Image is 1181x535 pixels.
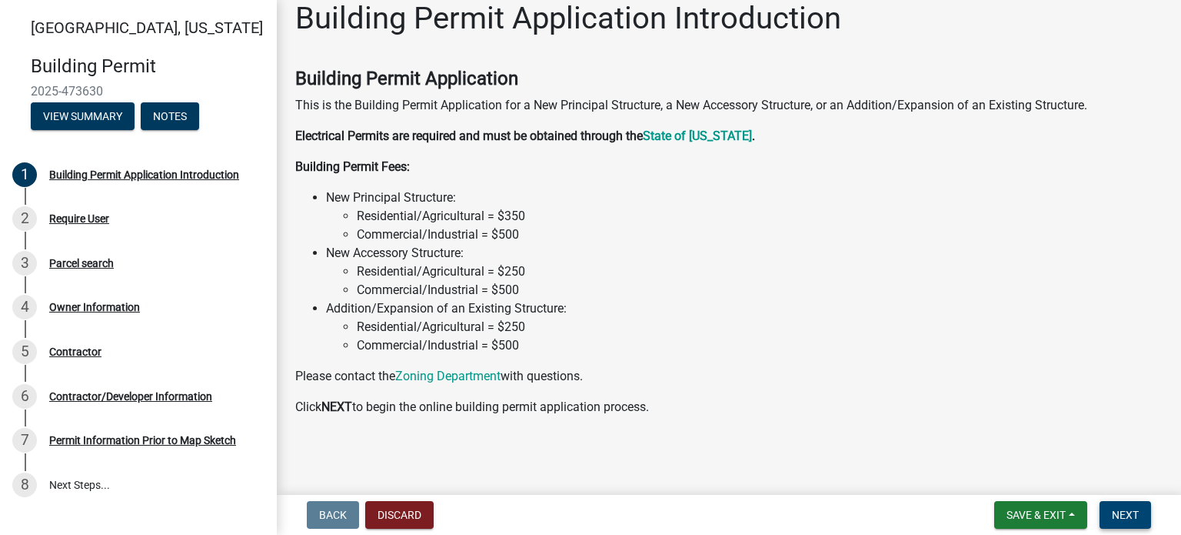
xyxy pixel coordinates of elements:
div: Contractor [49,346,101,357]
li: Residential/Agricultural = $250 [357,262,1163,281]
li: New Principal Structure: [326,189,1163,244]
strong: Electrical Permits are required and must be obtained through the [295,129,643,143]
div: 3 [12,251,37,276]
div: Parcel search [49,258,114,269]
li: Residential/Agricultural = $250 [357,318,1163,336]
a: State of [US_STATE] [643,129,752,143]
li: Addition/Expansion of an Existing Structure: [326,299,1163,355]
div: 2 [12,206,37,231]
a: Zoning Department [395,369,501,383]
div: Require User [49,213,109,224]
strong: . [752,129,755,143]
li: New Accessory Structure: [326,244,1163,299]
div: 6 [12,384,37,409]
div: 7 [12,428,37,453]
div: 8 [12,473,37,497]
div: 5 [12,339,37,364]
wm-modal-confirm: Summary [31,111,135,123]
div: 1 [12,162,37,187]
span: Save & Exit [1006,509,1066,521]
div: Owner Information [49,302,140,313]
strong: Building Permit Application [295,68,518,89]
h4: Building Permit [31,55,264,78]
div: Building Permit Application Introduction [49,169,239,180]
div: Contractor/Developer Information [49,391,212,402]
li: Commercial/Industrial = $500 [357,281,1163,299]
p: Click to begin the online building permit application process. [295,398,1163,416]
button: Save & Exit [994,501,1087,529]
div: Permit Information Prior to Map Sketch [49,435,236,446]
li: Commercial/Industrial = $500 [357,226,1163,244]
button: View Summary [31,102,135,130]
strong: NEXT [321,400,352,414]
div: 4 [12,295,37,319]
button: Next [1099,501,1151,529]
span: 2025-473630 [31,84,246,99]
wm-modal-confirm: Notes [141,111,199,123]
button: Notes [141,102,199,130]
button: Discard [365,501,434,529]
p: Please contact the with questions. [295,367,1163,386]
li: Residential/Agricultural = $350 [357,207,1163,226]
li: Commercial/Industrial = $500 [357,336,1163,355]
span: Back [319,509,347,521]
span: [GEOGRAPHIC_DATA], [US_STATE] [31,18,263,37]
span: Next [1112,509,1139,521]
p: This is the Building Permit Application for a New Principal Structure, a New Accessory Structure,... [295,96,1163,115]
strong: Building Permit Fees: [295,159,410,174]
button: Back [307,501,359,529]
